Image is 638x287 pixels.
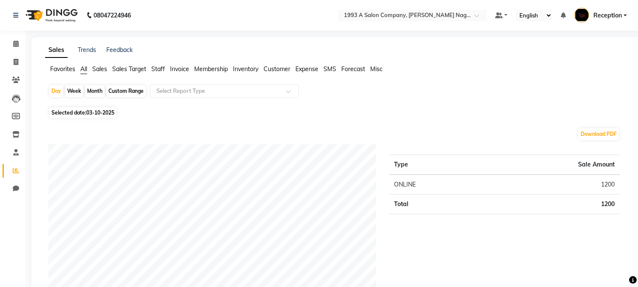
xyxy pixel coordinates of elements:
[106,85,146,97] div: Custom Range
[370,65,383,73] span: Misc
[22,3,80,27] img: logo
[92,65,107,73] span: Sales
[85,85,105,97] div: Month
[78,46,96,54] a: Trends
[194,65,228,73] span: Membership
[49,107,116,118] span: Selected date:
[389,155,483,175] th: Type
[574,8,589,23] img: Reception
[112,65,146,73] span: Sales Target
[86,109,114,116] span: 03-10-2025
[106,46,133,54] a: Feedback
[151,65,165,73] span: Staff
[264,65,290,73] span: Customer
[593,11,622,20] span: Reception
[233,65,258,73] span: Inventory
[50,65,75,73] span: Favorites
[578,128,619,140] button: Download PDF
[170,65,189,73] span: Invoice
[323,65,336,73] span: SMS
[80,65,87,73] span: All
[482,195,620,214] td: 1200
[482,155,620,175] th: Sale Amount
[94,3,131,27] b: 08047224946
[45,43,68,58] a: Sales
[389,175,483,195] td: ONLINE
[341,65,365,73] span: Forecast
[65,85,83,97] div: Week
[389,195,483,214] td: Total
[295,65,318,73] span: Expense
[482,175,620,195] td: 1200
[49,85,63,97] div: Day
